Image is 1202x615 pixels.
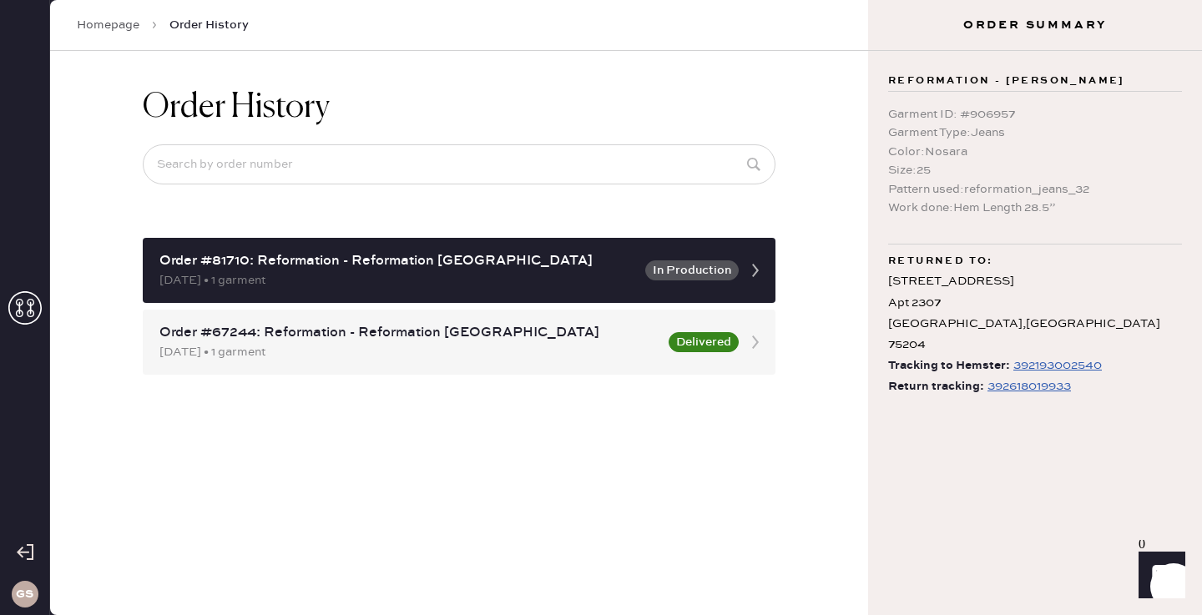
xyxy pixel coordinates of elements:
div: https://www.fedex.com/apps/fedextrack/?tracknumbers=392618019933&cntry_code=US [987,376,1071,396]
h3: GS [16,588,33,600]
iframe: Front Chat [1123,540,1194,612]
h1: Order History [143,88,330,128]
a: 392618019933 [984,376,1071,397]
div: Order #67244: Reformation - Reformation [GEOGRAPHIC_DATA] [159,323,659,343]
span: Tracking to Hemster: [888,355,1010,376]
div: Color : Nosara [888,143,1182,161]
button: Delivered [669,332,739,352]
div: Work done : Hem Length 28.5” [888,199,1182,217]
div: Garment ID : # 906957 [888,105,1182,124]
a: 392193002540 [1010,355,1102,376]
div: https://www.fedex.com/apps/fedextrack/?tracknumbers=392193002540&cntry_code=US [1013,355,1102,376]
div: [DATE] • 1 garment [159,271,635,290]
div: Pattern used : reformation_jeans_32 [888,180,1182,199]
a: Homepage [77,17,139,33]
button: In Production [645,260,739,280]
div: [DATE] • 1 garment [159,343,659,361]
div: [STREET_ADDRESS] Apt 2307 [GEOGRAPHIC_DATA] , [GEOGRAPHIC_DATA] 75204 [888,271,1182,355]
h3: Order Summary [868,17,1202,33]
div: Garment Type : Jeans [888,124,1182,142]
div: Size : 25 [888,161,1182,179]
div: Order #81710: Reformation - Reformation [GEOGRAPHIC_DATA] [159,251,635,271]
span: Order History [169,17,249,33]
input: Search by order number [143,144,775,184]
span: Returned to: [888,251,993,271]
span: Return tracking: [888,376,984,397]
span: Reformation - [PERSON_NAME] [888,71,1125,91]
